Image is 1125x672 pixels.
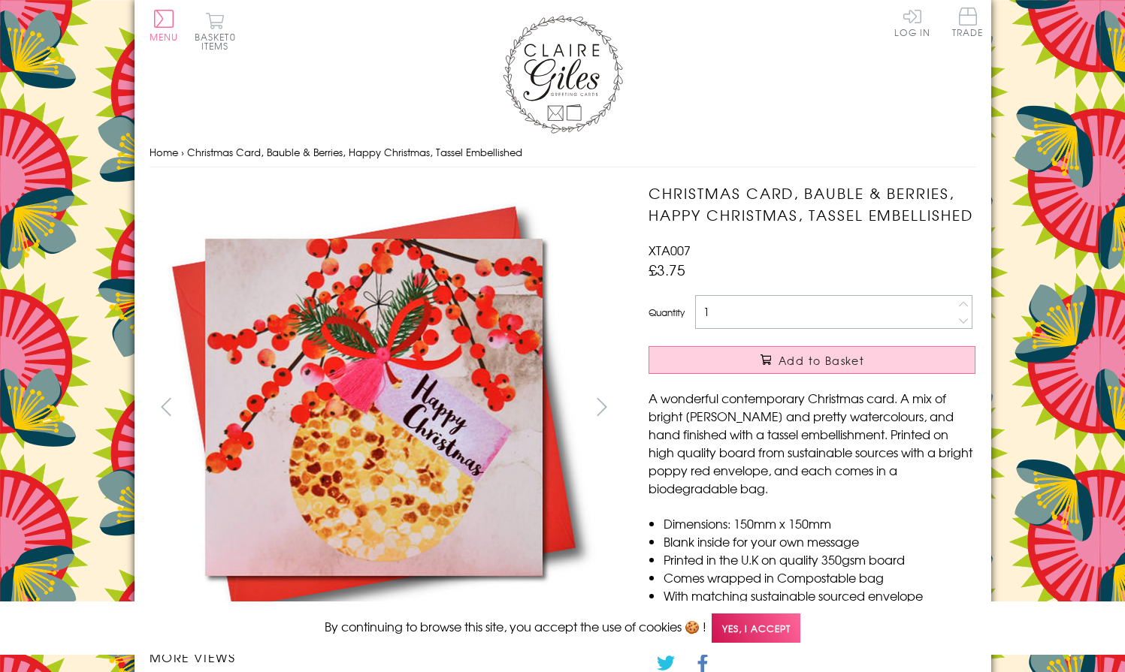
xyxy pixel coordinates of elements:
[649,346,975,374] button: Add to Basket
[952,8,984,40] a: Trade
[181,145,184,159] span: ›
[649,306,685,319] label: Quantity
[649,389,975,497] p: A wonderful contemporary Christmas card. A mix of bright [PERSON_NAME] and pretty watercolours, a...
[664,568,975,586] li: Comes wrapped in Compostable bag
[195,12,236,50] button: Basket0 items
[187,145,522,159] span: Christmas Card, Bauble & Berries, Happy Christmas, Tassel Embellished
[585,390,618,423] button: next
[150,145,178,159] a: Home
[712,613,800,643] span: Yes, I accept
[649,241,691,259] span: XTA007
[618,182,1069,633] img: Christmas Card, Bauble & Berries, Happy Christmas, Tassel Embellished
[150,10,179,41] button: Menu
[149,182,600,632] img: Christmas Card, Bauble & Berries, Happy Christmas, Tassel Embellished
[649,259,685,280] span: £3.75
[503,15,623,134] img: Claire Giles Greetings Cards
[150,648,619,666] h3: More views
[894,8,930,37] a: Log In
[952,8,984,37] span: Trade
[201,30,236,53] span: 0 items
[664,550,975,568] li: Printed in the U.K on quality 350gsm board
[150,30,179,44] span: Menu
[664,586,975,604] li: With matching sustainable sourced envelope
[779,353,864,368] span: Add to Basket
[664,532,975,550] li: Blank inside for your own message
[649,182,975,226] h1: Christmas Card, Bauble & Berries, Happy Christmas, Tassel Embellished
[150,137,976,168] nav: breadcrumbs
[664,514,975,532] li: Dimensions: 150mm x 150mm
[150,390,183,423] button: prev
